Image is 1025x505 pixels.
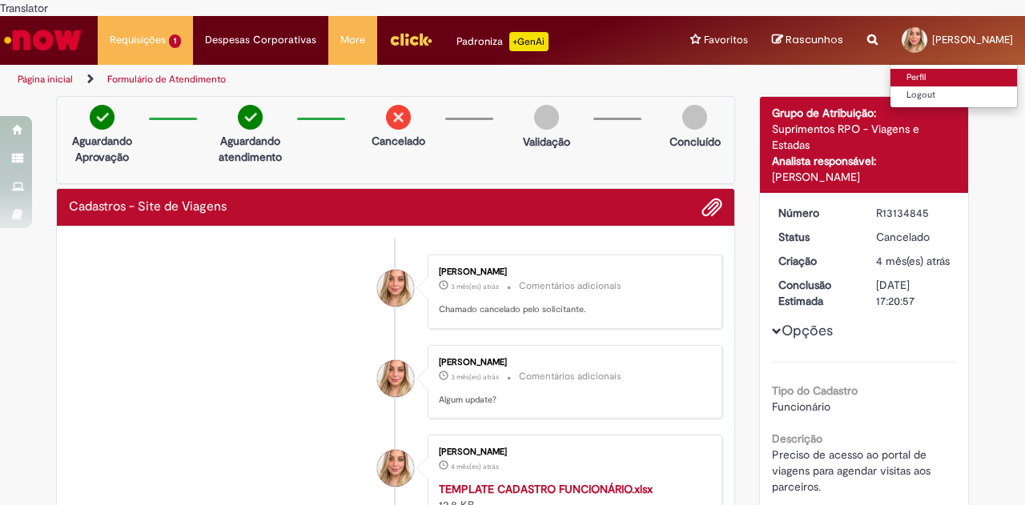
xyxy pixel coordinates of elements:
[451,282,499,291] time: 14/07/2025 10:16:53
[238,105,263,130] img: check-circle-green.png
[682,105,707,130] img: img-circle-grey.png
[193,16,328,65] ul: Menu Cabeçalho
[519,370,621,383] small: Comentários adicionais
[772,153,957,169] div: Analista responsável:
[772,399,830,414] span: Funcionário
[766,253,865,269] dt: Criação
[704,32,748,48] span: Favoritos
[372,133,425,149] p: Cancelado
[439,358,705,367] div: [PERSON_NAME]
[98,16,193,65] ul: Menu Cabeçalho
[12,65,671,94] ul: Trilhas de página
[439,394,705,407] p: Algum update?
[451,282,499,291] span: 3 mês(es) atrás
[211,133,289,165] p: Aguardando atendimento
[205,32,316,48] span: Despesas Corporativas
[328,16,377,65] ul: Menu Cabeçalho
[772,431,822,446] b: Descrição
[534,105,559,130] img: img-circle-grey.png
[772,383,858,398] b: Tipo do Cadastro
[772,105,957,121] div: Grupo de Atribuição:
[772,169,957,185] div: [PERSON_NAME]
[377,450,414,487] div: Milena Fernandes Grundner
[63,133,141,165] p: Aguardando Aprovação
[766,229,865,245] dt: Status
[169,34,181,48] span: 1
[772,447,934,494] span: Preciso de acesso ao portal de viagens para agendar visitas aos parceiros.
[439,447,705,457] div: [PERSON_NAME]
[876,205,951,221] div: R13134845
[786,32,843,47] span: Rascunhos
[193,16,328,64] a: Despesas Corporativas :
[678,16,760,64] a: Favoritos : 0
[451,372,499,382] span: 3 mês(es) atrás
[377,16,444,65] ul: Menu Cabeçalho
[18,73,73,86] a: Página inicial
[69,200,227,214] h2: Cadastros - Site de Viagens Histórico de tíquete
[523,134,570,150] p: Validação
[519,279,621,293] small: Comentários adicionais
[678,16,760,65] ul: Menu Cabeçalho
[377,360,414,397] div: Milena Fernandes Grundner
[439,267,705,277] div: [PERSON_NAME]
[772,121,957,153] div: Suprimentos RPO - Viagens e Estadas
[772,33,843,48] a: Rascunhos
[451,462,499,471] time: 06/06/2025 14:20:48
[451,372,499,382] time: 14/07/2025 10:10:46
[444,16,561,65] ul: Menu Cabeçalho
[340,32,365,48] span: More
[377,270,414,307] div: Milena Fernandes Grundner
[110,32,166,48] span: Requisições
[876,254,950,268] span: 4 mês(es) atrás
[98,16,193,64] a: Requisições : 1
[389,27,432,51] img: click_logo_yellow_360x200.png
[766,205,865,221] dt: Número
[439,482,653,496] a: TEMPLATE CADASTRO FUNCIONÁRIO.xlsx
[328,16,377,64] a: More : 4
[876,254,950,268] time: 06/06/2025 14:20:52
[386,105,411,130] img: remove.png
[107,73,226,86] a: Formulário de Atendimento
[2,24,84,56] img: ServiceNow
[766,277,865,309] dt: Conclusão Estimada
[456,32,549,51] div: Padroniza
[439,303,705,316] p: Chamado cancelado pelo solicitante.
[890,69,1017,86] a: Perfil
[890,16,1025,64] a: [PERSON_NAME]
[669,134,721,150] p: Concluído
[876,253,951,269] div: 06/06/2025 14:20:52
[932,33,1013,46] span: [PERSON_NAME]
[890,86,1017,104] a: Logout
[451,462,499,471] span: 4 mês(es) atrás
[701,197,722,218] button: Adicionar anexos
[876,229,951,245] div: Cancelado
[509,32,549,51] p: +GenAi
[867,16,878,45] i: Search from all sources
[876,277,951,309] div: [DATE] 17:20:57
[90,105,115,130] img: check-circle-green.png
